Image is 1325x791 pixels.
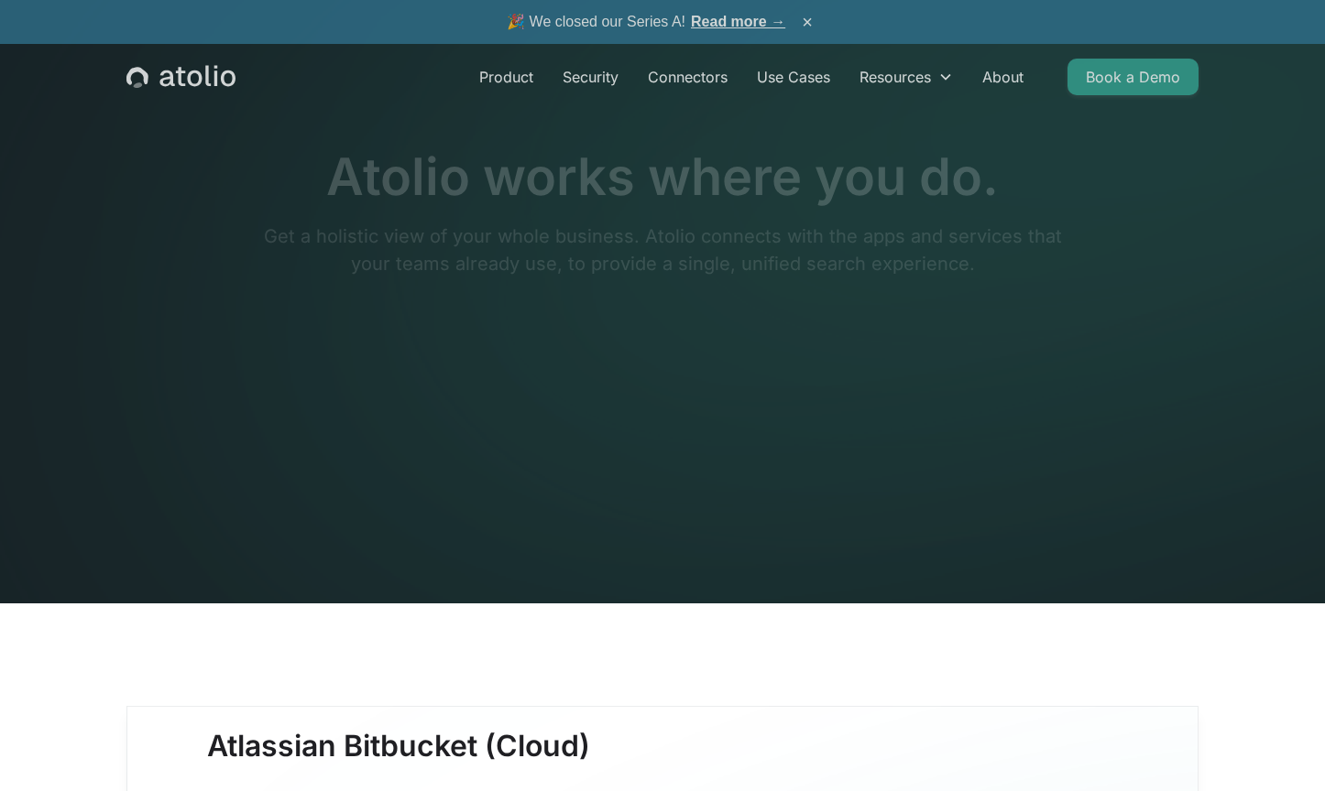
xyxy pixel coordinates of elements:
[250,222,1075,277] p: Get a holistic view of your whole business. Atolio connects with the apps and services that your ...
[968,59,1038,95] a: About
[507,11,785,33] span: 🎉 We closed our Series A!
[465,59,548,95] a: Product
[691,14,785,29] a: Read more →
[126,65,235,89] a: home
[250,146,1075,208] h1: Atolio works where you do.
[742,59,845,95] a: Use Cases
[860,66,931,88] div: Resources
[548,59,633,95] a: Security
[633,59,742,95] a: Connectors
[796,12,818,32] button: ×
[845,59,968,95] div: Resources
[1068,59,1199,95] a: Book a Demo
